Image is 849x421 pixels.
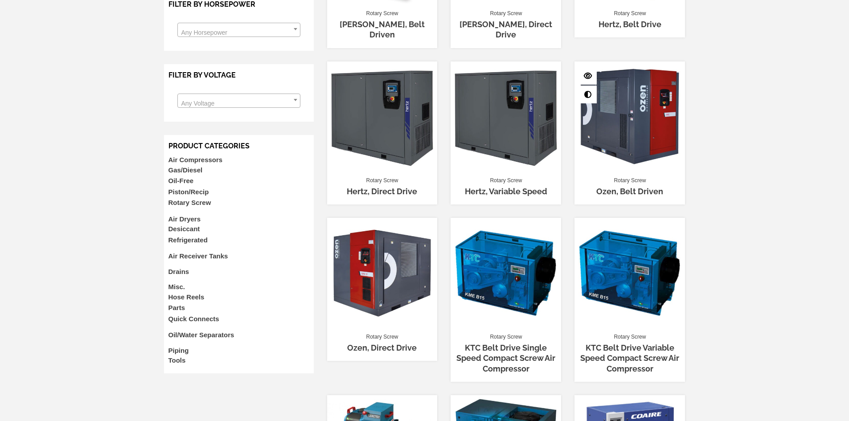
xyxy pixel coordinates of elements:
a: Rotary Screw [490,176,522,184]
a: [PERSON_NAME], Direct Drive [459,20,552,39]
img: hertz-hvd-1-450x450.jpg [327,61,438,172]
a: Rotary Screw [490,333,522,341]
a: Rotary Screw [366,176,398,184]
a: Rotary Screw [490,9,522,17]
a: Rotary Screw [614,9,646,17]
img: ozen-oasc-450x450.jpg [574,61,685,172]
a: Parts [168,304,185,311]
a: Desiccant [168,225,200,233]
a: KTC Belt Drive Single Speed Compact Screw Air Compressor [456,343,555,373]
img: KTC-KME-B-15-Base-Mount-450x450.jpg [451,218,561,328]
a: Ozen, Direct Drive [347,343,417,352]
a: Gas/Diesel [168,166,203,174]
a: Piston/Recip [168,188,209,196]
a: Ozen, Belt Driven [596,187,663,196]
a: Hertz, Variable Speed [465,187,547,196]
span: Any Horsepower [181,29,228,36]
img: KTC-KME-B-15-Base-Mount-450x450.jpg [574,218,685,328]
a: Tools [168,356,186,364]
a: Air Dryers [168,215,201,223]
a: Oil-Free [168,177,194,184]
span: Filter by Voltage [168,71,236,79]
a: [PERSON_NAME], Belt Driven [340,20,425,39]
a: Hertz, Belt Drive [599,20,661,29]
span: Product categories [168,142,250,150]
a: Hose Reels [168,293,205,301]
a: Air Compressors [168,156,223,163]
a: Rotary Screw [366,333,398,341]
a: Oil/Water Separators [168,331,234,339]
span: Any Voltage [181,100,215,107]
a: Quick Connects [168,315,219,323]
a: Compare [579,86,597,103]
a: Piping [168,347,189,354]
a: Rotary Screw [614,333,646,341]
a: Drains [168,268,189,275]
a: Rotary Screw [168,199,211,206]
img: hertz-hvd-1-450x450.jpg [451,61,561,172]
a: Hertz, Direct Drive [347,187,417,196]
a: Air Receiver Tanks [168,252,228,260]
a: KTC Belt Drive Variable Speed Compact Screw Air Compressor [580,343,679,373]
a: Misc. [168,283,185,290]
a: Rotary Screw [366,9,398,17]
img: ozen-oasc-d-450x450.jpg [327,218,438,328]
a: Rotary Screw [614,176,646,184]
a: Refrigerated [168,236,208,244]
